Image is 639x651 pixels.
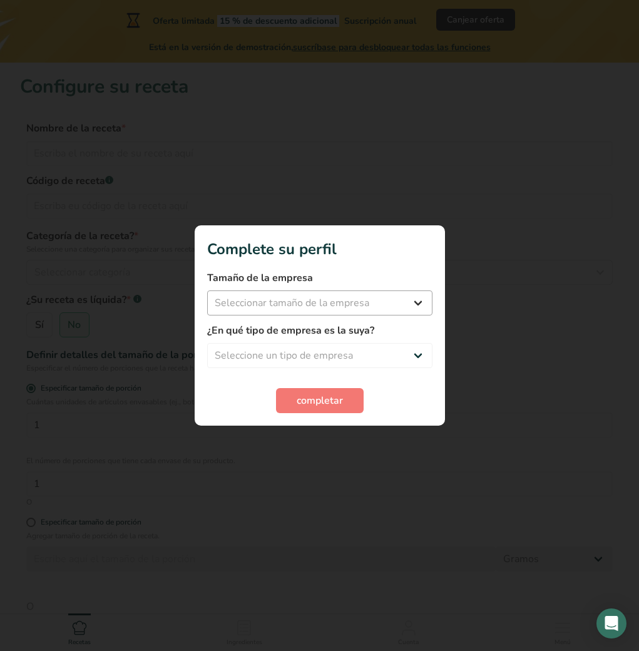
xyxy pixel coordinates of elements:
h1: Complete su perfil [207,238,432,260]
span: completar [297,393,343,408]
label: Tamaño de la empresa [207,270,432,285]
label: ¿En qué tipo de empresa es la suya? [207,323,432,338]
button: completar [276,388,364,413]
div: Open Intercom Messenger [596,608,626,638]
